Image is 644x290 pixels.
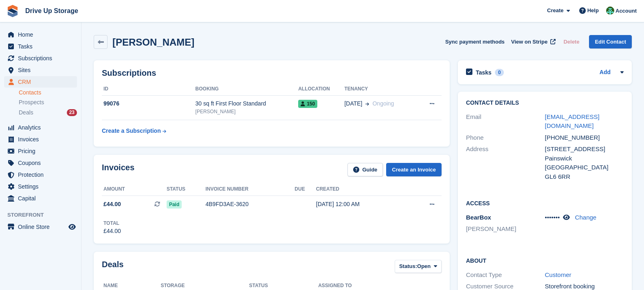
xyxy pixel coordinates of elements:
[466,270,545,280] div: Contact Type
[395,260,442,273] button: Status: Open
[4,122,77,133] a: menu
[347,163,383,176] a: Guide
[4,157,77,169] a: menu
[508,35,557,48] a: View on Stripe
[18,221,67,233] span: Online Store
[295,183,316,196] th: Due
[7,5,19,17] img: stora-icon-8386f47178a22dfd0bd8f6a31ec36ba5ce8667c1dd55bd0f319d3a0aa187defe.svg
[545,154,624,163] div: Painswick
[19,108,77,117] a: Deals 23
[466,256,624,264] h2: About
[19,109,33,116] span: Deals
[18,157,67,169] span: Coupons
[4,29,77,40] a: menu
[18,53,67,64] span: Subscriptions
[205,200,295,209] div: 4B9FD3AE-3620
[560,35,582,48] button: Delete
[19,89,77,97] a: Contacts
[545,113,600,130] a: [EMAIL_ADDRESS][DOMAIN_NAME]
[466,145,545,181] div: Address
[18,181,67,192] span: Settings
[511,38,547,46] span: View on Stripe
[4,41,77,52] a: menu
[4,221,77,233] a: menu
[545,163,624,172] div: [GEOGRAPHIC_DATA]
[18,122,67,133] span: Analytics
[4,76,77,88] a: menu
[545,172,624,182] div: GL6 6RR
[466,133,545,143] div: Phone
[600,68,611,77] a: Add
[18,145,67,157] span: Pricing
[102,163,134,176] h2: Invoices
[18,76,67,88] span: CRM
[386,163,442,176] a: Create an Invoice
[196,99,299,108] div: 30 sq ft First Floor Standard
[466,199,624,207] h2: Access
[547,7,563,15] span: Create
[18,134,67,145] span: Invoices
[372,100,394,107] span: Ongoing
[587,7,599,15] span: Help
[344,99,362,108] span: [DATE]
[417,262,431,270] span: Open
[167,200,182,209] span: Paid
[316,200,407,209] div: [DATE] 12:00 AM
[4,64,77,76] a: menu
[18,29,67,40] span: Home
[7,211,81,219] span: Storefront
[545,145,624,154] div: [STREET_ADDRESS]
[615,7,637,15] span: Account
[466,224,545,234] li: [PERSON_NAME]
[316,183,407,196] th: Created
[466,214,491,221] span: BearBox
[103,227,121,235] div: £44.00
[545,271,571,278] a: Customer
[399,262,417,270] span: Status:
[19,99,44,106] span: Prospects
[476,69,492,76] h2: Tasks
[102,260,123,275] h2: Deals
[18,193,67,204] span: Capital
[4,169,77,180] a: menu
[4,145,77,157] a: menu
[102,83,196,96] th: ID
[466,112,545,131] div: Email
[4,193,77,204] a: menu
[466,100,624,106] h2: Contact Details
[19,98,77,107] a: Prospects
[196,83,299,96] th: Booking
[4,53,77,64] a: menu
[18,64,67,76] span: Sites
[4,181,77,192] a: menu
[102,127,161,135] div: Create a Subscription
[102,99,196,108] div: 99076
[344,83,417,96] th: Tenancy
[18,41,67,52] span: Tasks
[545,133,624,143] div: [PHONE_NUMBER]
[167,183,206,196] th: Status
[103,220,121,227] div: Total
[102,123,166,138] a: Create a Subscription
[67,109,77,116] div: 23
[545,214,560,221] span: •••••••
[589,35,632,48] a: Edit Contact
[103,200,121,209] span: £44.00
[196,108,299,115] div: [PERSON_NAME]
[22,4,81,18] a: Drive Up Storage
[67,222,77,232] a: Preview store
[18,169,67,180] span: Protection
[205,183,295,196] th: Invoice number
[606,7,614,15] img: Camille
[102,68,442,78] h2: Subscriptions
[4,134,77,145] a: menu
[298,100,317,108] span: 150
[112,37,194,48] h2: [PERSON_NAME]
[495,69,504,76] div: 0
[445,35,505,48] button: Sync payment methods
[575,214,597,221] a: Change
[102,183,167,196] th: Amount
[298,83,344,96] th: Allocation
